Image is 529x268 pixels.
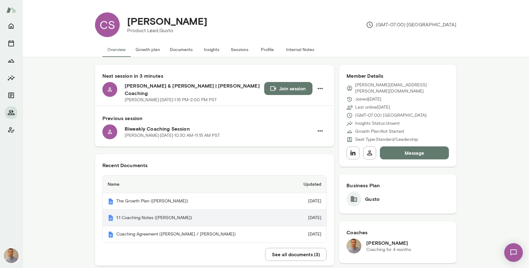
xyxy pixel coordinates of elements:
[355,120,400,127] p: Insights Status: Unsent
[108,215,114,221] img: Mento | Coaching sessions
[131,42,165,57] button: Growth plan
[125,82,264,97] h6: [PERSON_NAME] & [PERSON_NAME] | [PERSON_NAME] Coaching
[355,128,404,135] p: Growth Plan: Not Started
[289,226,326,243] td: [DATE]
[103,193,289,210] th: The Growth Plan ([PERSON_NAME])
[5,37,17,50] button: Sessions
[5,124,17,136] button: Client app
[125,97,217,103] p: [PERSON_NAME] · [DATE] · 1:15 PM-2:00 PM PST
[5,72,17,84] button: Insights
[226,42,253,57] button: Sessions
[253,42,281,57] button: Profile
[125,132,220,139] p: [PERSON_NAME] · [DATE] · 10:30 AM-11:15 AM PST
[165,42,198,57] button: Documents
[289,175,326,193] th: Updated
[108,198,114,205] img: Mento | Coaching sessions
[6,4,16,16] img: Mento
[289,210,326,227] td: [DATE]
[102,72,327,80] h6: Next session in 3 minutes
[125,125,314,132] h6: Biweekly Coaching Session
[5,89,17,102] button: Documents
[366,239,411,247] h6: [PERSON_NAME]
[198,42,226,57] button: Insights
[281,42,319,57] button: Internal Notes
[102,42,131,57] button: Overview
[289,193,326,210] td: [DATE]
[346,72,449,80] h6: Member Details
[5,54,17,67] button: Growth Plan
[380,146,449,159] button: Message
[5,20,17,32] button: Home
[95,12,120,37] div: CS
[127,15,207,27] h4: [PERSON_NAME]
[355,136,418,143] p: Seat Type: Standard/Leadership
[103,226,289,243] th: Coaching Agreement ([PERSON_NAME] / [PERSON_NAME])
[366,21,456,28] p: (GMT-07:00) [GEOGRAPHIC_DATA]
[346,239,361,253] img: Kevin Au
[103,175,289,193] th: Name
[355,82,449,94] p: [PERSON_NAME][EMAIL_ADDRESS][PERSON_NAME][DOMAIN_NAME]
[102,162,327,169] h6: Recent Documents
[127,27,207,34] p: Product Lead, Gusto
[264,82,312,95] button: Join session
[5,106,17,119] button: Members
[108,231,114,238] img: Mento | Coaching sessions
[346,229,449,236] h6: Coaches
[355,104,390,110] p: Last online [DATE]
[346,182,449,189] h6: Business Plan
[103,210,289,227] th: 1:1 Coaching Notes ([PERSON_NAME])
[355,112,427,119] p: (GMT-07:00) [GEOGRAPHIC_DATA]
[355,96,381,102] p: Joined [DATE]
[366,247,411,253] p: Coaching for 4 months
[365,195,380,203] h6: Gusto
[265,248,327,261] button: See all documents (3)
[4,248,19,263] img: Kevin Au
[102,115,327,122] h6: Previous session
